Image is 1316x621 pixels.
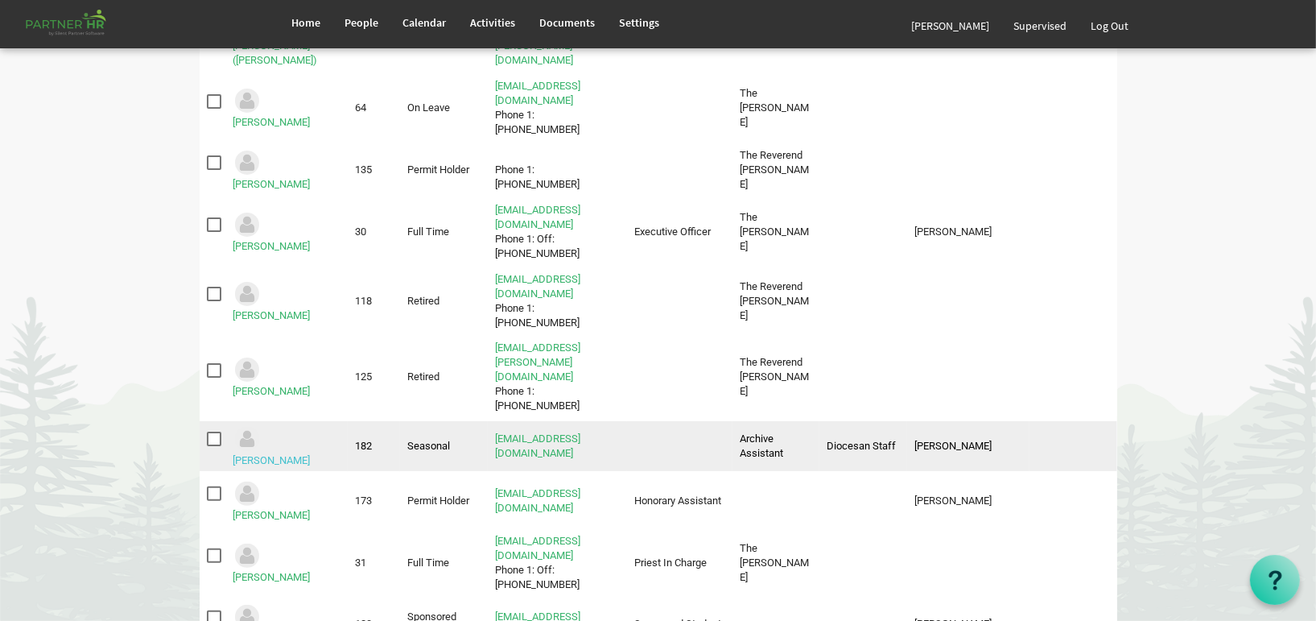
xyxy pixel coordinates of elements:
a: [EMAIL_ADDRESS][DOMAIN_NAME] [495,433,580,459]
td: dselzer@ontario.anglican.caPhone 1: Off: 613-777-0540 is template cell column header Contact Info [488,200,628,264]
span: Supervised [1014,19,1067,33]
td: Diocesan Staff column header Departments [819,421,907,471]
td: column header Departments [819,531,907,595]
td: column header Supervisor [907,76,1029,140]
img: Could not locate image [233,541,262,570]
span: Home [292,15,321,30]
td: Stewart, Georgiana is template cell column header Full Name [225,531,348,595]
a: [PERSON_NAME] [233,116,310,128]
a: Supervised [1002,3,1079,48]
td: gstewart@ontario.anglican.ca Phone 1: Off: 613-376-3003 is template cell column header Contact Info [488,531,628,595]
span: Calendar [403,15,447,30]
td: Soares, Cristina is template cell column header Full Name [225,421,348,471]
a: [EMAIL_ADDRESS][PERSON_NAME][DOMAIN_NAME] [495,342,580,383]
span: Documents [540,15,596,30]
td: checkbox [200,531,226,595]
td: Full Time column header Personnel Type [400,200,488,264]
td: column header Departments [819,145,907,195]
td: column header Supervisor [907,269,1029,333]
td: column header Departments [819,337,907,416]
a: [PERSON_NAME] [233,571,310,583]
td: The Reverend Georgiana column header Job Title [732,531,820,595]
td: Smith, David is template cell column header Full Name [225,337,348,416]
td: 125 column header ID [348,337,400,416]
td: column header Position [627,145,732,195]
td: checkbox [200,337,226,416]
td: column header Tags [1029,337,1117,416]
td: The Reverend Canon David column header Job Title [732,269,820,333]
td: checkbox [200,200,226,264]
td: column header Position [627,76,732,140]
td: Phone 1: 613-376-9815 is template cell column header Contact Info [488,145,628,195]
a: [EMAIL_ADDRESS][DOMAIN_NAME] [495,204,580,230]
td: 182 column header ID [348,421,400,471]
td: column header Tags [1029,421,1117,471]
td: The Reverend Canon David column header Job Title [732,337,820,416]
td: column header Supervisor [907,337,1029,416]
td: The Reverend Patsy column header Job Title [732,145,820,195]
td: Schmidt, Patsy is template cell column header Full Name [225,145,348,195]
td: column header Position [627,337,732,416]
td: column header Departments [819,200,907,264]
td: column header Departments [819,476,907,526]
td: Archive Assistant column header Job Title [732,421,820,471]
td: Permit Holder column header Personnel Type [400,476,488,526]
a: [PERSON_NAME] [233,240,310,252]
td: column header Position [627,421,732,471]
a: [PERSON_NAME] [233,385,310,397]
td: column header Supervisor [907,145,1029,195]
a: [EMAIL_ADDRESS][DOMAIN_NAME] [495,535,580,561]
td: column header Job Title [732,476,820,526]
td: checkbox [200,76,226,140]
td: column header Departments [819,269,907,333]
td: On Leave column header Personnel Type [400,76,488,140]
td: 31 column header ID [348,531,400,595]
td: Priest In Charge column header Position [627,531,732,595]
td: column header Supervisor [907,531,1029,595]
td: Selzer, David is template cell column header Full Name [225,200,348,264]
span: Activities [471,15,516,30]
img: Could not locate image [233,86,262,115]
td: mschaub@ontario.anglican.caPhone 1: 613-376-6207 is template cell column header Contact Info [488,76,628,140]
td: The Venerable David column header Job Title [732,200,820,264]
td: column header Departments [819,76,907,140]
td: 30 column header ID [348,200,400,264]
a: [EMAIL_ADDRESS][DOMAIN_NAME] [495,487,580,514]
td: Executive Officer column header Position [627,200,732,264]
a: [PERSON_NAME] [233,178,310,190]
td: checkbox [200,421,226,471]
td: column header Tags [1029,269,1117,333]
td: column header Tags [1029,476,1117,526]
img: Could not locate image [233,148,262,177]
td: davidandgeorgia@sympatico.caPhone 1: 450-224-5351 is template cell column header Contact Info [488,269,628,333]
td: Pierson, Alex column header Supervisor [907,421,1029,471]
img: Could not locate image [233,479,262,508]
td: checkbox [200,145,226,195]
td: Schaub, Michael is template cell column header Full Name [225,76,348,140]
td: checkbox [200,269,226,333]
td: The Reverend Michael R. column header Job Title [732,76,820,140]
a: [PERSON_NAME] [233,309,310,321]
td: 173 column header ID [348,476,400,526]
td: jbstewart@cogeco.ca is template cell column header Contact Info [488,476,628,526]
td: column header Position [627,269,732,333]
span: Settings [620,15,660,30]
td: checkbox [200,476,226,526]
a: [EMAIL_ADDRESS][DOMAIN_NAME] [495,80,580,106]
td: Retired column header Personnel Type [400,269,488,333]
td: Full Time column header Personnel Type [400,531,488,595]
td: Cliff, William column header Supervisor [907,200,1029,264]
td: 64 column header ID [348,76,400,140]
td: column header Tags [1029,76,1117,140]
span: People [345,15,379,30]
td: column header Tags [1029,200,1117,264]
a: [PERSON_NAME] [900,3,1002,48]
td: Honorary Assistant column header Position [627,476,732,526]
a: Log Out [1079,3,1141,48]
td: Permit Holder column header Personnel Type [400,145,488,195]
td: 118 column header ID [348,269,400,333]
td: column header Tags [1029,145,1117,195]
td: Stewart, Barbara is template cell column header Full Name [225,476,348,526]
a: [PERSON_NAME] [233,454,310,466]
a: [EMAIL_ADDRESS][DOMAIN_NAME] [495,273,580,300]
